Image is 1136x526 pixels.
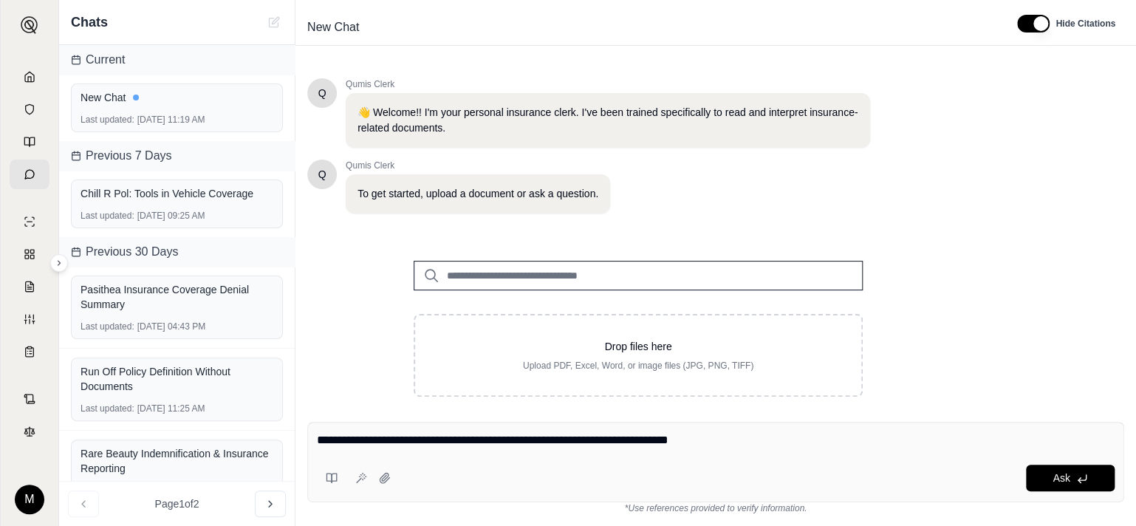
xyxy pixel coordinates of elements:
span: Last updated: [81,403,134,414]
a: Policy Comparisons [10,239,49,269]
div: Chill R Pol: Tools in Vehicle Coverage [81,186,273,201]
a: Contract Analysis [10,384,49,414]
a: Single Policy [10,207,49,236]
p: Upload PDF, Excel, Word, or image files (JPG, PNG, TIFF) [439,360,838,372]
img: Expand sidebar [21,16,38,34]
a: Chat [10,160,49,189]
div: [DATE] 11:25 AM [81,403,273,414]
span: Last updated: [81,114,134,126]
a: Coverage Table [10,337,49,366]
p: Drop files here [439,339,838,354]
div: *Use references provided to verify information. [307,502,1124,514]
a: Documents Vault [10,95,49,124]
span: Hello [318,167,326,182]
a: Home [10,62,49,92]
button: Ask [1026,465,1115,491]
div: Rare Beauty Indemnification & Insurance Reporting [81,446,273,476]
div: [DATE] 04:43 PM [81,321,273,332]
span: Hide Citations [1055,18,1115,30]
a: Claim Coverage [10,272,49,301]
span: Ask [1053,472,1070,484]
span: Hello [318,86,326,100]
button: Expand sidebar [50,254,68,272]
p: 👋 Welcome!! I'm your personal insurance clerk. I've been trained specifically to read and interpr... [357,105,858,136]
button: New Chat [265,13,283,31]
div: M [15,485,44,514]
span: Qumis Clerk [346,160,610,171]
span: New Chat [301,16,365,39]
div: Edit Title [301,16,999,39]
div: Pasithea Insurance Coverage Denial Summary [81,282,273,312]
div: Previous 30 Days [59,237,295,267]
div: [DATE] 11:19 AM [81,114,273,126]
span: Last updated: [81,210,134,222]
span: Page 1 of 2 [155,496,199,511]
span: Qumis Clerk [346,78,870,90]
div: New Chat [81,90,273,105]
span: Chats [71,12,108,33]
p: To get started, upload a document or ask a question. [357,186,598,202]
div: [DATE] 09:25 AM [81,210,273,222]
div: Run Off Policy Definition Without Documents [81,364,273,394]
div: Current [59,45,295,75]
div: Previous 7 Days [59,141,295,171]
a: Legal Search Engine [10,417,49,446]
span: Last updated: [81,321,134,332]
a: Custom Report [10,304,49,334]
a: Prompt Library [10,127,49,157]
button: Expand sidebar [15,10,44,40]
